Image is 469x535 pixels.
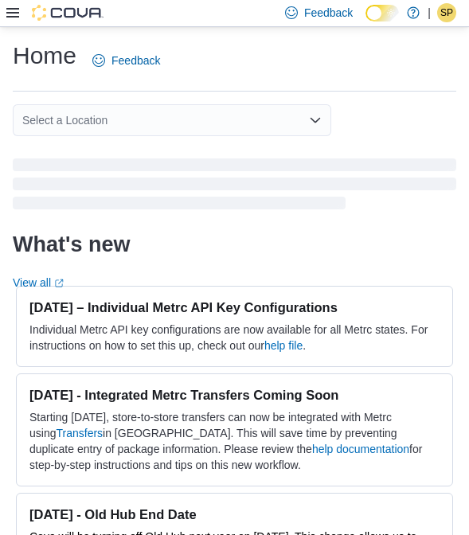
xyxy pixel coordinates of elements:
h3: [DATE] – Individual Metrc API Key Configurations [29,299,440,315]
span: Feedback [304,5,353,21]
span: Loading [13,162,456,213]
img: Cova [32,5,104,21]
svg: External link [54,279,64,288]
h3: [DATE] - Old Hub End Date [29,506,440,522]
h1: Home [13,40,76,72]
a: Feedback [86,45,166,76]
p: Starting [DATE], store-to-store transfers can now be integrated with Metrc using in [GEOGRAPHIC_D... [29,409,440,473]
a: View allExternal link [13,276,64,289]
a: help documentation [312,443,409,455]
button: Open list of options [309,114,322,127]
a: help file [264,339,303,352]
a: Transfers [56,427,103,439]
div: Samantha Paxman [437,3,456,22]
span: Feedback [111,53,160,68]
p: Individual Metrc API key configurations are now available for all Metrc states. For instructions ... [29,322,440,353]
span: SP [440,3,453,22]
p: | [428,3,431,22]
input: Dark Mode [365,5,399,21]
h2: What's new [13,232,130,257]
h3: [DATE] - Integrated Metrc Transfers Coming Soon [29,387,440,403]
